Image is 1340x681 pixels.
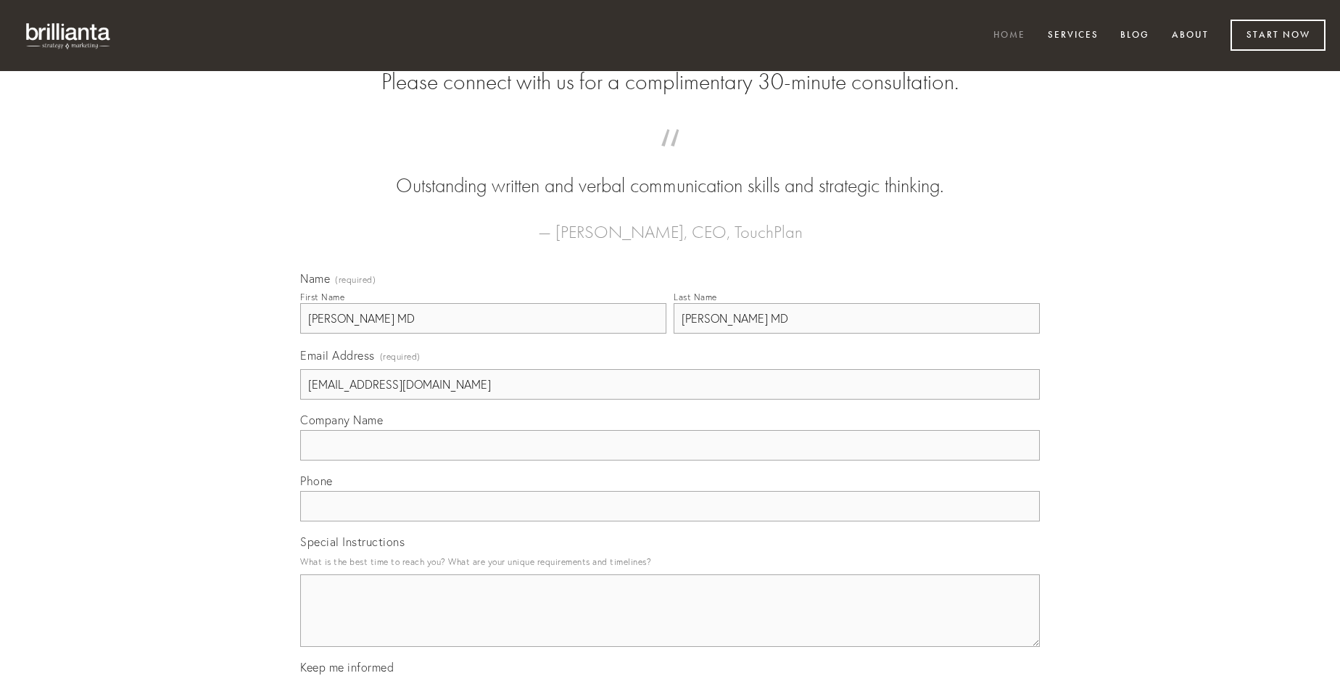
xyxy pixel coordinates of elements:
[323,144,1017,172] span: “
[1231,20,1325,51] a: Start Now
[300,68,1040,96] h2: Please connect with us for a complimentary 30-minute consultation.
[984,24,1035,48] a: Home
[380,347,421,366] span: (required)
[323,200,1017,247] figcaption: — [PERSON_NAME], CEO, TouchPlan
[300,474,333,488] span: Phone
[335,276,376,284] span: (required)
[300,292,344,302] div: First Name
[300,271,330,286] span: Name
[1162,24,1218,48] a: About
[1038,24,1108,48] a: Services
[300,660,394,674] span: Keep me informed
[300,552,1040,571] p: What is the best time to reach you? What are your unique requirements and timelines?
[300,348,375,363] span: Email Address
[674,292,717,302] div: Last Name
[323,144,1017,200] blockquote: Outstanding written and verbal communication skills and strategic thinking.
[300,413,383,427] span: Company Name
[300,535,405,549] span: Special Instructions
[15,15,123,57] img: brillianta - research, strategy, marketing
[1111,24,1159,48] a: Blog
